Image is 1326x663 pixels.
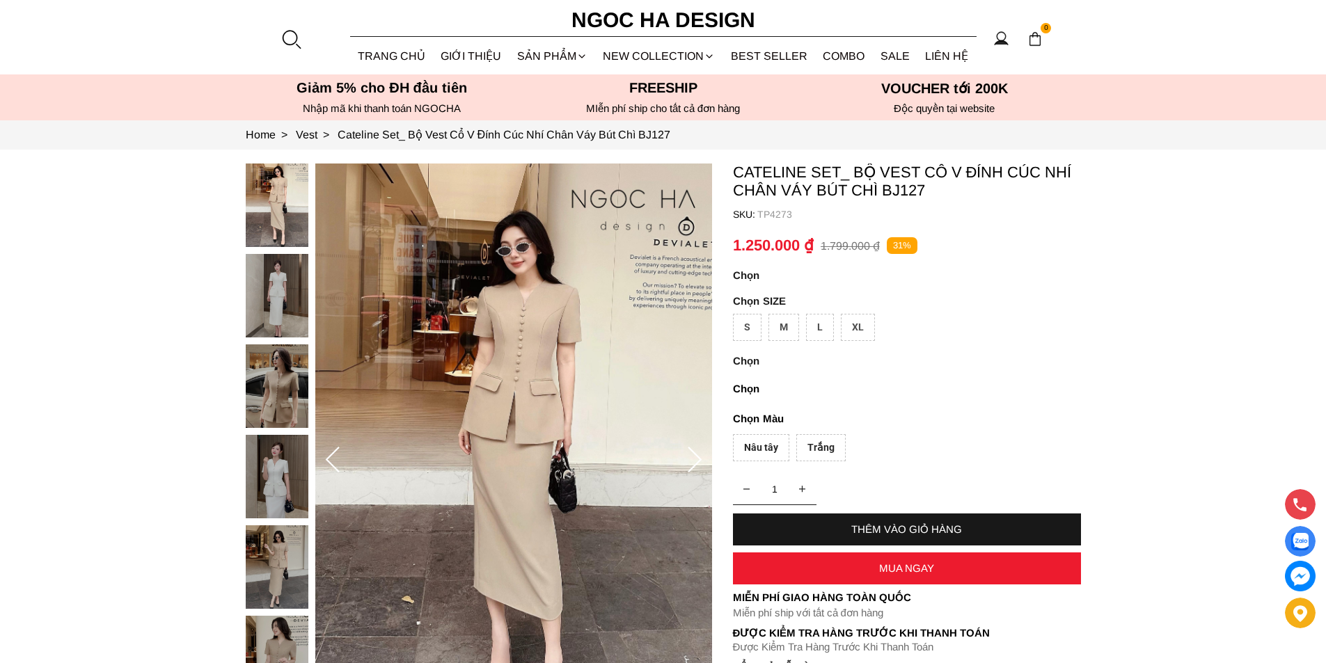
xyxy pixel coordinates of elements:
a: messenger [1285,561,1316,591]
p: Cateline Set_ Bộ Vest Cổ V Đính Cúc Nhí Chân Váy Bút Chì BJ127 [733,163,1081,200]
div: MUA NGAY [733,562,1081,574]
h6: MIễn phí ship cho tất cả đơn hàng [527,102,800,115]
h6: SKU: [733,209,757,220]
a: GIỚI THIỆU [433,38,510,74]
div: L [806,314,834,341]
a: Combo [815,38,873,74]
a: LIÊN HỆ [917,38,977,74]
img: Cateline Set_ Bộ Vest Cổ V Đính Cúc Nhí Chân Váy Bút Chì BJ127_mini_3 [246,435,308,518]
a: NEW COLLECTION [595,38,723,74]
span: > [276,129,293,141]
p: 1.799.000 ₫ [821,239,880,253]
p: 31% [887,237,917,255]
font: Nhập mã khi thanh toán NGOCHA [303,102,461,114]
a: BEST SELLER [723,38,816,74]
img: img-CART-ICON-ksit0nf1 [1027,31,1043,47]
img: Cateline Set_ Bộ Vest Cổ V Đính Cúc Nhí Chân Váy Bút Chì BJ127_mini_2 [246,344,308,428]
img: Cateline Set_ Bộ Vest Cổ V Đính Cúc Nhí Chân Váy Bút Chì BJ127_mini_4 [246,525,308,609]
span: > [317,129,335,141]
font: Miễn phí ship với tất cả đơn hàng [733,607,883,618]
a: SALE [873,38,918,74]
span: 0 [1041,23,1052,34]
div: Nâu tây [733,434,789,461]
img: Cateline Set_ Bộ Vest Cổ V Đính Cúc Nhí Chân Váy Bút Chì BJ127_mini_1 [246,254,308,337]
img: Display image [1291,533,1309,550]
a: Display image [1285,526,1316,557]
font: Miễn phí giao hàng toàn quốc [733,591,911,603]
a: Ngoc Ha Design [559,3,768,37]
div: SẢN PHẨM [510,38,596,74]
p: Được Kiểm Tra Hàng Trước Khi Thanh Toán [733,641,1081,653]
p: TP4273 [757,209,1081,220]
a: TRANG CHỦ [350,38,434,74]
img: Cateline Set_ Bộ Vest Cổ V Đính Cúc Nhí Chân Váy Bút Chì BJ127_mini_0 [246,163,308,247]
h5: VOUCHER tới 200K [808,80,1081,97]
div: Trắng [796,434,846,461]
p: Màu [733,410,1081,427]
p: SIZE [733,295,1081,307]
font: Freeship [629,80,697,95]
div: M [768,314,799,341]
a: Link to Vest [296,129,338,141]
p: Được Kiểm Tra Hàng Trước Khi Thanh Toán [733,627,1081,639]
div: S [733,314,761,341]
h6: Độc quyền tại website [808,102,1081,115]
p: 1.250.000 ₫ [733,237,814,255]
a: Link to Home [246,129,296,141]
div: THÊM VÀO GIỎ HÀNG [733,523,1081,535]
input: Quantity input [733,475,816,503]
a: Link to Cateline Set_ Bộ Vest Cổ V Đính Cúc Nhí Chân Váy Bút Chì BJ127 [338,129,671,141]
div: XL [841,314,875,341]
font: Giảm 5% cho ĐH đầu tiên [297,80,467,95]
